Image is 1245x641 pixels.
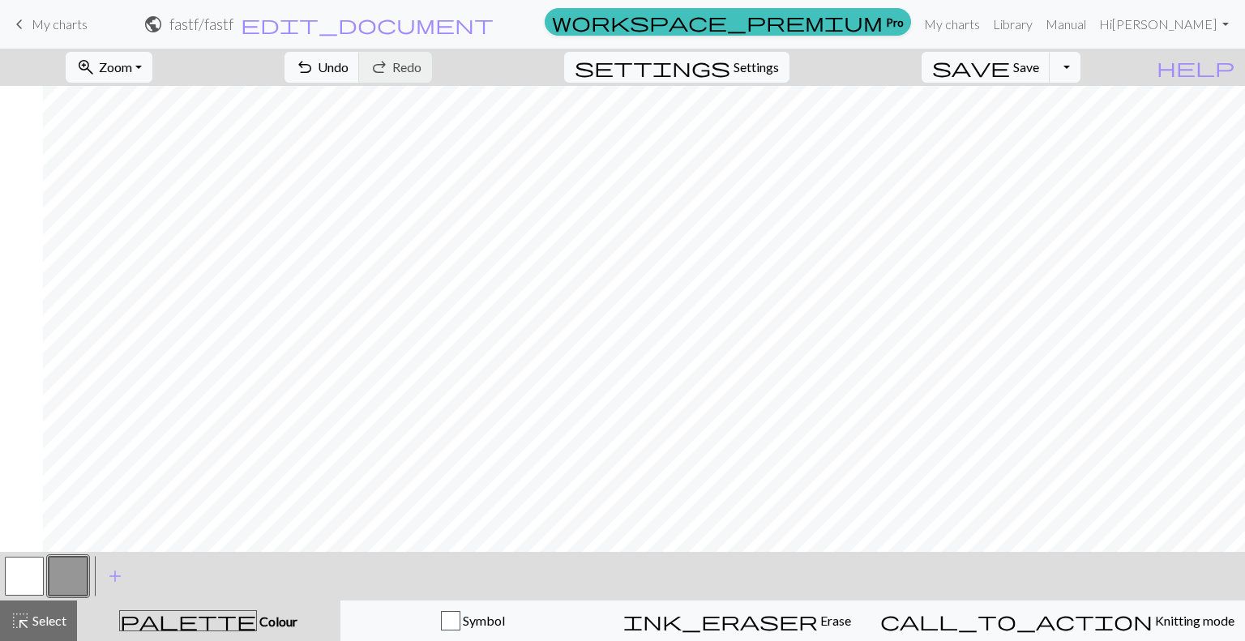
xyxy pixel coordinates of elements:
[1157,56,1234,79] span: help
[1039,8,1093,41] a: Manual
[120,609,256,632] span: palette
[605,600,870,641] button: Erase
[545,8,911,36] a: Pro
[575,56,730,79] span: settings
[1153,613,1234,628] span: Knitting mode
[169,15,233,33] h2: fastf / fastf
[30,613,66,628] span: Select
[66,52,152,83] button: Zoom
[76,56,96,79] span: zoom_in
[870,600,1245,641] button: Knitting mode
[285,52,360,83] button: Undo
[257,613,297,629] span: Colour
[32,16,88,32] span: My charts
[11,609,30,632] span: highlight_alt
[105,565,125,588] span: add
[1013,59,1039,75] span: Save
[734,58,779,77] span: Settings
[552,11,883,33] span: workspace_premium
[143,13,163,36] span: public
[880,609,1153,632] span: call_to_action
[932,56,1010,79] span: save
[340,600,605,641] button: Symbol
[564,52,789,83] button: SettingsSettings
[818,613,851,628] span: Erase
[318,59,349,75] span: Undo
[623,609,818,632] span: ink_eraser
[1093,8,1235,41] a: Hi[PERSON_NAME]
[295,56,314,79] span: undo
[918,8,986,41] a: My charts
[99,59,132,75] span: Zoom
[10,11,88,38] a: My charts
[10,13,29,36] span: keyboard_arrow_left
[575,58,730,77] i: Settings
[460,613,505,628] span: Symbol
[77,600,340,641] button: Colour
[241,13,494,36] span: edit_document
[922,52,1050,83] button: Save
[986,8,1039,41] a: Library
